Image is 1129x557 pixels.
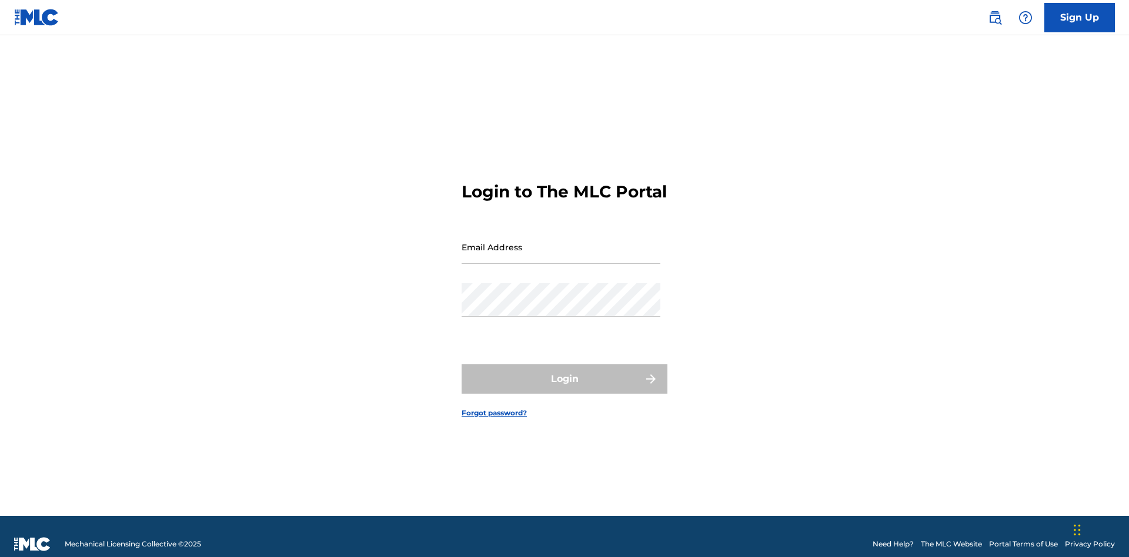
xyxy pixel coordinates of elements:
img: search [988,11,1002,25]
a: Forgot password? [462,408,527,418]
a: Portal Terms of Use [989,539,1058,549]
a: Public Search [983,6,1007,29]
a: Privacy Policy [1065,539,1115,549]
div: Drag [1074,512,1081,548]
a: Sign Up [1044,3,1115,32]
img: logo [14,537,51,551]
a: Need Help? [873,539,914,549]
span: Mechanical Licensing Collective © 2025 [65,539,201,549]
h3: Login to The MLC Portal [462,182,667,202]
img: MLC Logo [14,9,59,26]
div: Help [1014,6,1037,29]
a: The MLC Website [921,539,982,549]
img: help [1018,11,1033,25]
iframe: Chat Widget [1070,501,1129,557]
